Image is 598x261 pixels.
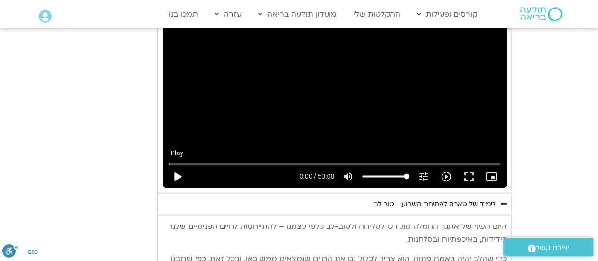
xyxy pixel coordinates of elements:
[210,5,246,23] a: עזרה
[157,193,512,215] summary: לימוד של טארה לפתיחת השבוע - טוב לב
[503,238,593,256] a: יצירת קשר
[253,5,341,23] a: מועדון תודעה בריאה
[374,198,496,209] div: לימוד של טארה לפתיחת השבוע - טוב לב
[348,5,405,23] a: ההקלטות שלי
[412,5,482,23] a: קורסים ופעילות
[164,5,203,23] a: תמכו בנו
[536,242,570,254] span: יצירת קשר
[163,220,507,245] p: היום השני של אתגר החמלה מוקדש לסליחה ולטוב-לב כלפי עצמנו – להתייחסות לחיים הפנימיים שלנו בידידות,...
[520,7,562,21] img: תודעה בריאה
